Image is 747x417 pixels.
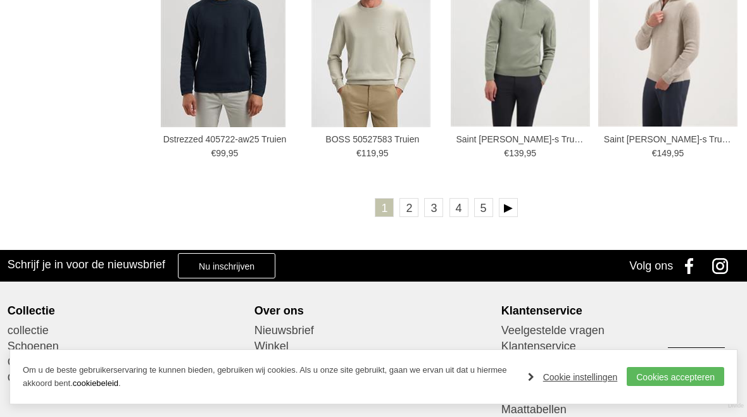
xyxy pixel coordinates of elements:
a: 5 [474,198,493,217]
a: Nu inschrijven [178,253,275,278]
span: 95 [674,148,684,158]
a: cookiebeleid [73,378,118,388]
a: Dstrezzed 405722-aw25 Truien [161,134,289,145]
a: Veelgestelde vragen [501,323,739,339]
a: Nieuwsbrief [254,323,493,339]
a: Cookies accepteren [627,367,724,386]
a: 4 [449,198,468,217]
span: 95 [229,148,239,158]
a: Winkel [254,339,493,354]
span: 119 [361,148,376,158]
a: Klantenservice [501,339,739,354]
span: € [504,148,509,158]
div: Volg ons [629,250,673,282]
span: 99 [216,148,226,158]
p: Om u de beste gebruikerservaring te kunnen bieden, gebruiken wij cookies. Als u onze site gebruik... [23,364,515,390]
span: € [211,148,217,158]
span: , [226,148,229,158]
div: Collectie [8,304,246,318]
span: , [524,148,527,158]
div: Klantenservice [501,304,739,318]
span: 95 [526,148,536,158]
a: 1 [375,198,394,217]
h3: Schrijf je in voor de nieuwsbrief [8,258,165,271]
a: Cookie instellingen [528,368,618,387]
span: 139 [509,148,524,158]
a: Schoenen [8,339,246,354]
a: Saint [PERSON_NAME]-s Truien [456,134,584,145]
span: 95 [379,148,389,158]
span: € [356,148,361,158]
span: 149 [657,148,672,158]
a: collectie [8,323,246,339]
span: , [672,148,674,158]
a: Divide [728,398,744,414]
a: Terug naar boven [668,347,725,404]
a: Saint [PERSON_NAME]-s Truien [604,134,732,145]
div: Over ons [254,304,493,318]
a: 2 [399,198,418,217]
span: € [652,148,657,158]
a: 3 [424,198,443,217]
span: , [376,148,379,158]
a: BOSS 50527583 Truien [308,134,436,145]
a: Facebook [676,250,708,282]
a: Instagram [708,250,739,282]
